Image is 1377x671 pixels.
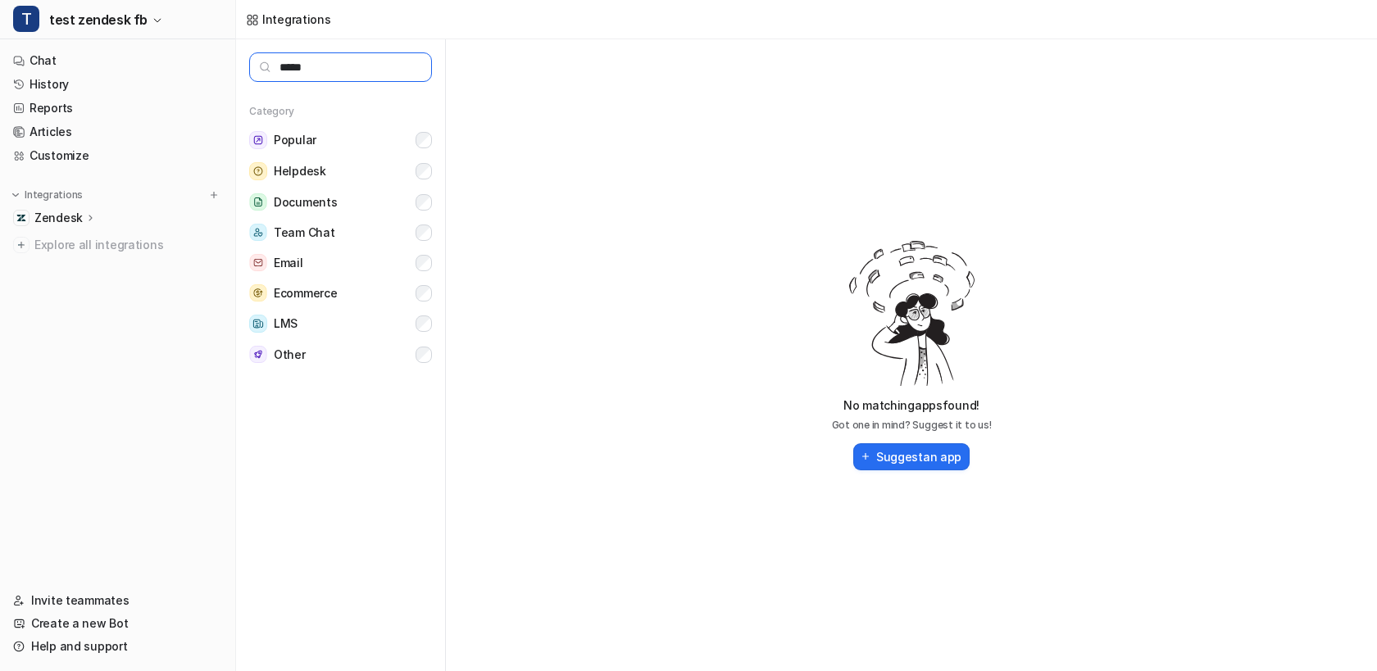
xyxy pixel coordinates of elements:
[249,308,432,339] button: LMSLMS
[274,347,306,363] span: Other
[249,187,432,217] button: DocumentsDocuments
[7,635,229,658] a: Help and support
[249,162,267,180] img: Helpdesk
[843,397,979,414] p: No matching apps found!
[262,11,331,28] div: Integrations
[34,210,83,226] p: Zendesk
[249,193,267,211] img: Documents
[249,217,432,247] button: Team ChatTeam Chat
[249,339,432,370] button: OtherOther
[274,132,316,148] span: Popular
[208,189,220,201] img: menu_add.svg
[249,156,432,187] button: HelpdeskHelpdesk
[274,163,326,179] span: Helpdesk
[274,224,334,241] span: Team Chat
[249,315,267,333] img: LMS
[249,125,432,156] button: PopularPopular
[274,255,303,271] span: Email
[7,233,229,256] a: Explore all integrations
[34,232,222,258] span: Explore all integrations
[7,97,229,120] a: Reports
[249,278,432,308] button: EcommerceEcommerce
[274,194,337,211] span: Documents
[7,187,88,203] button: Integrations
[7,589,229,612] a: Invite teammates
[249,131,267,149] img: Popular
[853,443,970,470] button: Suggestan app
[13,237,30,253] img: explore all integrations
[249,105,432,118] h5: Category
[249,247,432,278] button: EmailEmail
[7,144,229,167] a: Customize
[274,315,298,332] span: LMS
[249,224,267,241] img: Team Chat
[16,213,26,223] img: Zendesk
[7,612,229,635] a: Create a new Bot
[249,254,267,271] img: Email
[7,120,229,143] a: Articles
[274,285,337,301] span: Ecommerce
[13,6,39,32] span: T
[10,189,21,201] img: expand menu
[7,49,229,72] a: Chat
[49,8,148,31] span: test zendesk fb
[25,188,83,202] p: Integrations
[7,73,229,96] a: History
[832,417,992,433] p: Got one in mind? Suggest it to us!
[246,11,331,28] a: Integrations
[249,346,267,363] img: Other
[249,284,267,301] img: Ecommerce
